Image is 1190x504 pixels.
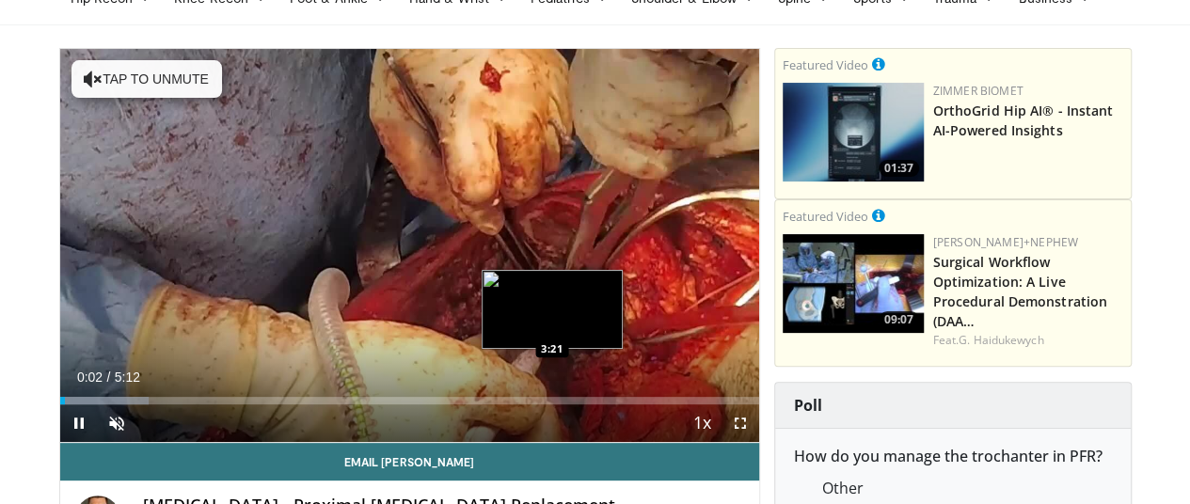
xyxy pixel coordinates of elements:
a: 09:07 [783,234,924,333]
button: Pause [60,404,98,442]
span: 09:07 [879,311,919,328]
a: Surgical Workflow Optimization: A Live Procedural Demonstration (DAA… [933,253,1107,330]
img: image.jpeg [482,270,623,349]
span: / [107,370,111,385]
a: OrthoGrid Hip AI® - Instant AI-Powered Insights [933,102,1114,139]
small: Featured Video [783,56,868,73]
a: G. Haidukewych [959,332,1043,348]
span: 5:12 [115,370,140,385]
button: Tap to unmute [71,60,222,98]
video-js: Video Player [60,49,759,443]
div: Progress Bar [60,397,759,404]
dd: Other [808,477,1126,499]
button: Unmute [98,404,135,442]
h6: How do you manage the trochanter in PFR? [794,448,1112,465]
div: Feat. [933,332,1123,349]
a: Email [PERSON_NAME] [60,443,759,480]
a: [PERSON_NAME]+Nephew [933,234,1078,250]
span: 0:02 [77,370,103,385]
button: Playback Rate [684,404,722,442]
span: 01:37 [879,160,919,177]
img: 51d03d7b-a4ba-45b7-9f92-2bfbd1feacc3.150x105_q85_crop-smart_upscale.jpg [783,83,924,181]
a: 01:37 [783,83,924,181]
button: Fullscreen [722,404,759,442]
small: Featured Video [783,208,868,225]
img: bcfc90b5-8c69-4b20-afee-af4c0acaf118.150x105_q85_crop-smart_upscale.jpg [783,234,924,333]
strong: Poll [794,395,822,416]
a: Zimmer Biomet [933,83,1023,99]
